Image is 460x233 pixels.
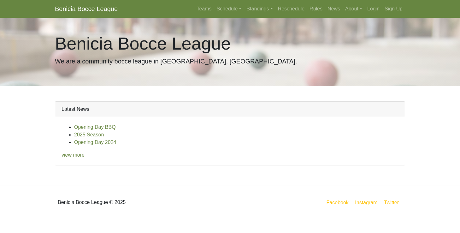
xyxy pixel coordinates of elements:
[244,3,275,15] a: Standings
[275,3,307,15] a: Reschedule
[55,3,118,15] a: Benicia Bocce League
[74,140,116,145] a: Opening Day 2024
[382,3,405,15] a: Sign Up
[50,191,230,214] div: Benicia Bocce League © 2025
[307,3,325,15] a: Rules
[55,33,405,54] h1: Benicia Bocce League
[343,3,365,15] a: About
[354,199,379,206] a: Instagram
[325,199,350,206] a: Facebook
[325,3,343,15] a: News
[74,124,116,130] a: Opening Day BBQ
[194,3,214,15] a: Teams
[74,132,104,137] a: 2025 Season
[383,199,404,206] a: Twitter
[55,102,405,117] div: Latest News
[55,57,405,66] p: We are a community bocce league in [GEOGRAPHIC_DATA], [GEOGRAPHIC_DATA].
[62,152,85,158] a: view more
[365,3,382,15] a: Login
[214,3,244,15] a: Schedule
